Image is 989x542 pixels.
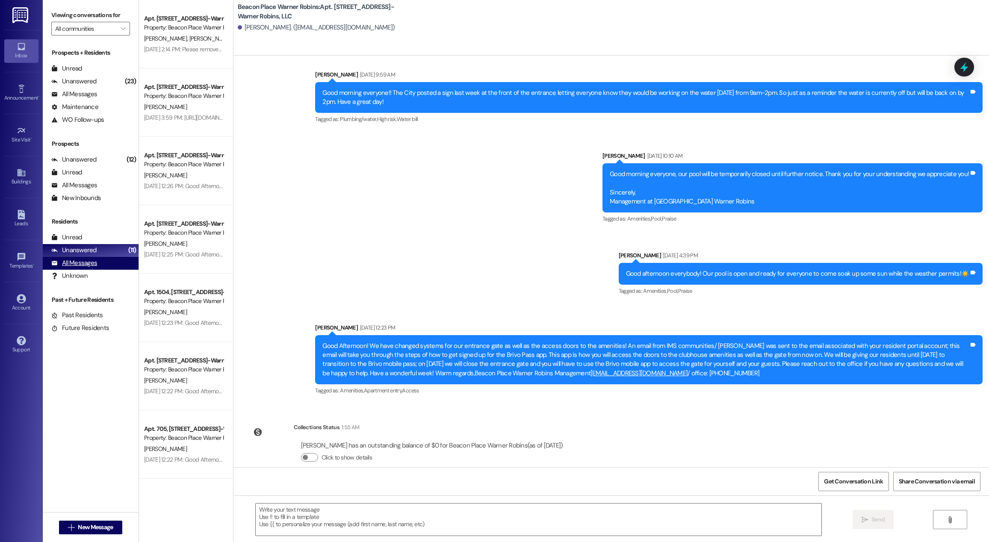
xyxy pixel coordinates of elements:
div: Apt. [STREET_ADDRESS]-Warner Robins, LLC [144,151,223,160]
input: All communities [55,22,116,35]
a: Site Visit • [4,124,38,147]
span: [PERSON_NAME] [144,377,187,384]
span: Access [402,387,419,394]
span: [PERSON_NAME] [189,35,232,42]
div: New Inbounds [51,194,101,203]
span: Share Conversation via email [899,477,975,486]
button: Share Conversation via email [893,472,980,491]
span: [PERSON_NAME] [144,445,187,453]
div: Apt. 705, [STREET_ADDRESS]-Warner Robins, LLC [144,424,223,433]
div: Apt. 1504, [STREET_ADDRESS]-Warner Robins, LLC [144,288,223,297]
img: ResiDesk Logo [12,7,30,23]
div: Property: Beacon Place Warner Robins [144,228,223,237]
button: New Message [59,521,122,534]
div: Unknown [51,271,88,280]
label: Click to show details [322,453,372,462]
span: Praise [678,287,692,295]
div: [DATE] 9:59 AM [358,70,395,79]
span: Amenities , [643,287,667,295]
i:  [121,25,125,32]
div: [PERSON_NAME] [602,151,983,163]
div: All Messages [51,181,97,190]
div: Tagged as: [602,212,983,225]
div: Unread [51,64,82,73]
div: [PERSON_NAME]. ([EMAIL_ADDRESS][DOMAIN_NAME]) [238,23,395,32]
span: • [38,94,39,100]
span: Plumbing/water , [340,115,377,123]
span: High risk , [377,115,397,123]
div: Unanswered [51,246,97,255]
a: [EMAIL_ADDRESS][DOMAIN_NAME] [590,369,688,377]
div: WO Follow-ups [51,115,104,124]
div: [DATE] 10:10 AM [645,151,683,160]
div: 1:55 AM [340,423,359,432]
span: • [33,262,34,268]
div: Property: Beacon Place Warner Robins [144,365,223,374]
span: Apartment entry , [364,387,402,394]
span: Amenities , [340,387,364,394]
div: (23) [123,75,139,88]
button: Get Conversation Link [818,472,889,491]
div: [DATE] 3:59 PM: [URL][DOMAIN_NAME] [144,114,240,121]
div: Apt. [STREET_ADDRESS]-Warner Robins, LLC [144,14,223,23]
div: (11) [126,244,139,257]
div: Unread [51,168,82,177]
div: Good afternoon everybody! Our pool is open and ready for everyone to come soak up some sun while ... [626,269,969,278]
span: Pool , [651,215,662,222]
div: Collections Status [294,423,340,432]
div: All Messages [51,259,97,268]
span: [PERSON_NAME] [144,103,187,111]
div: Property: Beacon Place Warner Robins [144,91,223,100]
div: Apt. [STREET_ADDRESS]-Warner Robins, LLC [144,356,223,365]
div: [PERSON_NAME] [315,70,983,82]
div: Unanswered [51,77,97,86]
a: Support [4,333,38,356]
div: Prospects [43,139,139,148]
span: New Message [78,523,113,532]
div: Past Residents [51,311,103,320]
div: Future Residents [51,324,109,333]
div: All Messages [51,90,97,99]
div: Good Afternoon! We have changed systems for our entrance gate as well as the access doors to the ... [322,342,969,378]
a: Inbox [4,39,38,62]
div: Good morning everyone, our pool will be temporarily closed until further notice. Thank you for yo... [610,170,969,206]
div: Prospects + Residents [43,48,139,57]
button: Send [853,510,894,529]
span: Pool , [667,287,678,295]
div: Property: Beacon Place Warner Robins [144,297,223,306]
span: • [31,135,32,141]
div: Unanswered [51,155,97,164]
span: Send [871,515,885,524]
i:  [68,524,74,531]
div: [DATE] 12:23 PM [358,323,395,332]
div: [PERSON_NAME] [315,323,983,335]
div: Property: Beacon Place Warner Robins [144,433,223,442]
div: Good morning everyone!! The City posted a sign last week at the front of the entrance letting eve... [322,88,969,107]
b: Beacon Place Warner Robins: Apt. [STREET_ADDRESS]-Warner Robins, LLC [238,3,409,21]
div: [PERSON_NAME] has an outstanding balance of $0 for Beacon Place Warner Robins (as of [DATE]) [301,441,563,450]
div: (12) [124,153,139,166]
span: [PERSON_NAME] [144,308,187,316]
span: [PERSON_NAME] [144,35,189,42]
i:  [862,516,868,523]
a: Templates • [4,250,38,273]
div: Residents [43,217,139,226]
i:  [947,516,953,523]
a: Leads [4,207,38,230]
div: Property: Beacon Place Warner Robins [144,160,223,169]
span: [PERSON_NAME] [144,240,187,247]
a: Buildings [4,165,38,189]
div: Tagged as: [619,285,983,297]
a: Account [4,292,38,315]
span: Water bill [397,115,418,123]
div: Tagged as: [315,384,983,397]
div: [DATE] 4:39 PM [661,251,698,260]
span: [PERSON_NAME] [144,171,187,179]
span: Get Conversation Link [824,477,883,486]
span: Amenities , [627,215,651,222]
div: Unread [51,233,82,242]
div: Apt. [STREET_ADDRESS]-Warner Robins, LLC [144,219,223,228]
div: [PERSON_NAME] [619,251,983,263]
div: [DATE] 2:14 PM: Please remove [PERSON_NAME] from the text messages [144,45,323,53]
div: Tagged as: [315,113,983,125]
